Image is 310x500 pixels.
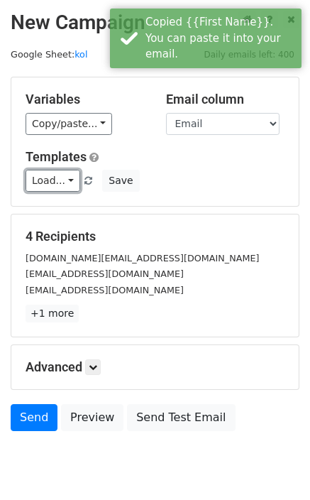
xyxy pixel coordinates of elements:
[127,404,235,431] a: Send Test Email
[26,305,79,322] a: +1 more
[26,359,284,375] h5: Advanced
[11,49,87,60] small: Google Sheet:
[26,149,87,164] a: Templates
[102,170,139,192] button: Save
[11,11,299,35] h2: New Campaign
[74,49,87,60] a: kol
[166,92,285,107] h5: Email column
[11,404,57,431] a: Send
[145,14,296,62] div: Copied {{First Name}}. You can paste it into your email.
[26,92,145,107] h5: Variables
[26,170,80,192] a: Load...
[61,404,123,431] a: Preview
[26,253,259,263] small: [DOMAIN_NAME][EMAIL_ADDRESS][DOMAIN_NAME]
[26,113,112,135] a: Copy/paste...
[26,229,284,244] h5: 4 Recipients
[26,285,184,295] small: [EMAIL_ADDRESS][DOMAIN_NAME]
[26,268,184,279] small: [EMAIL_ADDRESS][DOMAIN_NAME]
